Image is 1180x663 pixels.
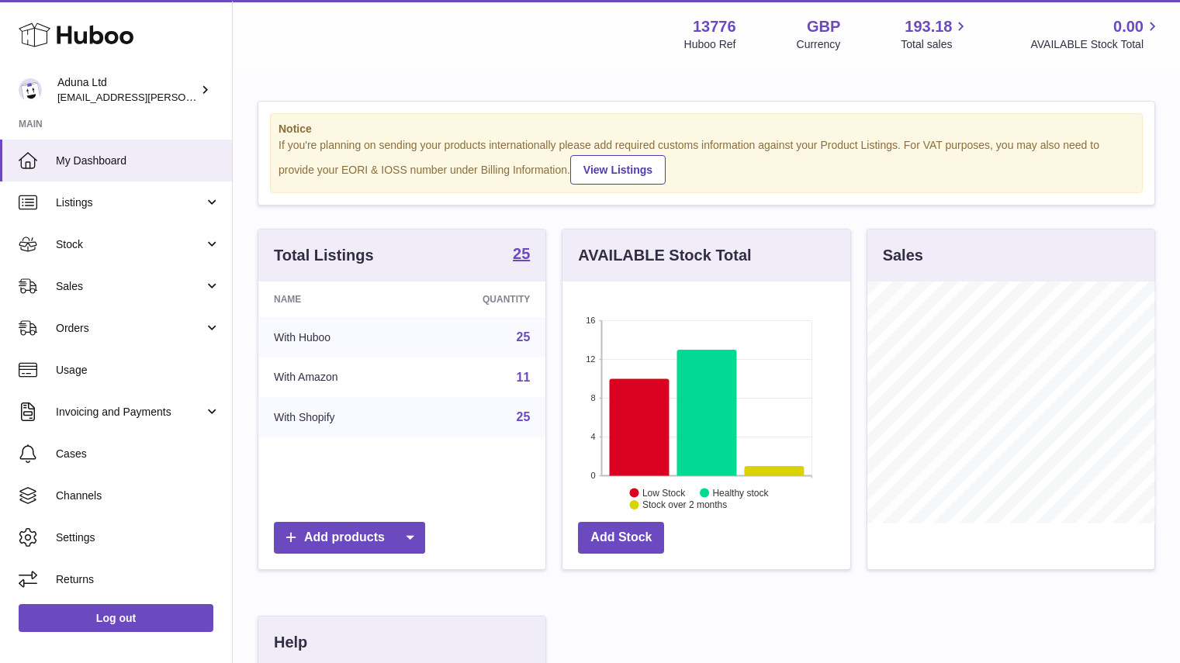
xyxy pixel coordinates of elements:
[56,279,204,294] span: Sales
[797,37,841,52] div: Currency
[56,405,204,420] span: Invoicing and Payments
[1030,16,1161,52] a: 0.00 AVAILABLE Stock Total
[258,281,416,317] th: Name
[513,246,530,264] a: 25
[274,632,307,653] h3: Help
[57,91,394,103] span: [EMAIL_ADDRESS][PERSON_NAME][PERSON_NAME][DOMAIN_NAME]
[905,16,952,37] span: 193.18
[1113,16,1144,37] span: 0.00
[56,321,204,336] span: Orders
[517,410,531,423] a: 25
[517,330,531,344] a: 25
[56,447,220,461] span: Cases
[274,245,374,266] h3: Total Listings
[258,357,416,398] td: With Amazon
[258,317,416,357] td: With Huboo
[578,522,664,554] a: Add Stock
[578,245,751,266] h3: AVAILABLE Stock Total
[416,281,546,317] th: Quantity
[591,432,596,441] text: 4
[587,354,596,364] text: 12
[56,237,204,252] span: Stock
[19,604,213,632] a: Log out
[901,16,970,52] a: 193.18 Total sales
[56,195,204,210] span: Listings
[57,75,197,105] div: Aduna Ltd
[807,16,840,37] strong: GBP
[19,78,42,102] img: deborahe.kamara@aduna.com
[591,393,596,402] text: 8
[693,16,736,37] strong: 13776
[684,37,736,52] div: Huboo Ref
[713,487,770,498] text: Healthy stock
[513,246,530,261] strong: 25
[883,245,923,266] h3: Sales
[56,489,220,503] span: Channels
[901,37,970,52] span: Total sales
[1030,37,1161,52] span: AVAILABLE Stock Total
[570,155,666,185] a: View Listings
[517,371,531,384] a: 11
[642,487,686,498] text: Low Stock
[587,316,596,325] text: 16
[642,499,727,510] text: Stock over 2 months
[591,471,596,480] text: 0
[274,522,425,554] a: Add products
[56,572,220,587] span: Returns
[56,363,220,378] span: Usage
[279,138,1134,185] div: If you're planning on sending your products internationally please add required customs informati...
[279,122,1134,136] strong: Notice
[258,397,416,437] td: With Shopify
[56,154,220,168] span: My Dashboard
[56,530,220,545] span: Settings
